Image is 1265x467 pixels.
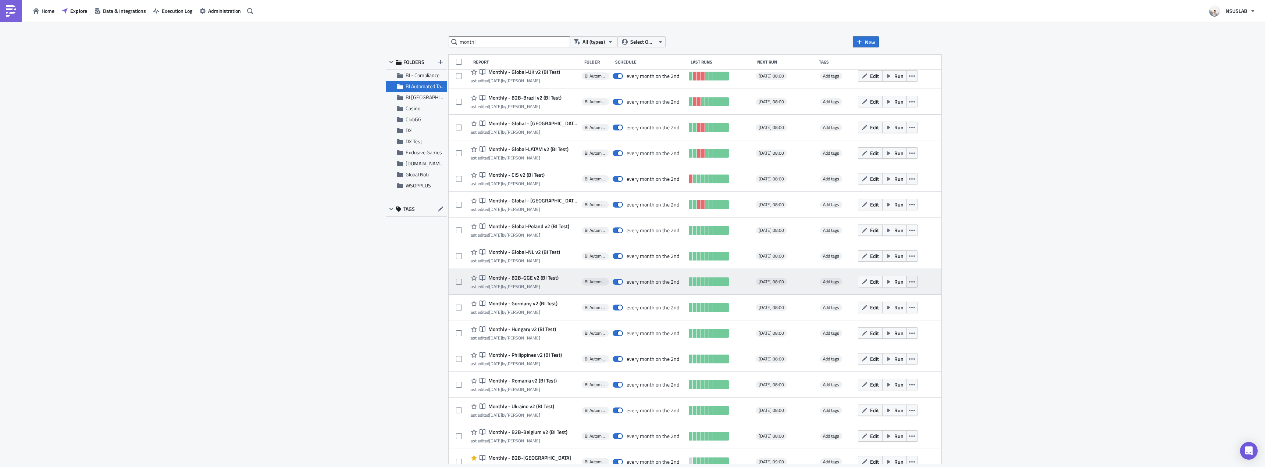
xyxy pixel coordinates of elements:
span: Edit [870,201,879,208]
time: 2025-06-03T18:42:15Z [489,129,502,136]
span: Edit [870,329,879,337]
img: Avatar [1208,5,1221,17]
span: Edit [870,381,879,388]
button: Home [29,5,58,17]
span: Run [894,458,904,466]
span: [DATE] 08:00 [759,407,784,413]
span: Run [894,149,904,157]
button: Run [882,224,907,236]
button: Run [882,96,907,107]
button: New [853,36,879,47]
span: Edit [870,355,879,363]
div: last edited by [PERSON_NAME] [470,387,557,392]
span: Casino [406,104,420,112]
button: Edit [858,430,883,442]
div: Schedule [615,59,687,65]
span: Add tags [823,330,839,337]
span: [DATE] 08:00 [759,125,784,130]
span: Monthly - Global - Canada - Rest v2 (BI Test) [487,120,578,127]
div: Next Run [757,59,816,65]
div: every month on the 2nd [627,279,679,285]
button: Run [882,173,907,184]
div: every month on the 2nd [627,253,679,259]
span: BI Automated Tableau Reporting [585,176,606,182]
span: BI Automated Tableau Reporting [585,407,606,413]
button: Run [882,199,907,210]
span: BI Automated Tableau Reporting [585,459,606,465]
span: BI Automated Tableau Reporting [585,99,606,105]
button: Edit [858,405,883,416]
span: BI Automated Tableau Reporting [585,433,606,439]
span: [DATE] 08:00 [759,150,784,156]
div: last edited by [PERSON_NAME] [470,412,554,418]
span: Monthly - Philippines v2 (BI Test) [487,352,562,358]
time: 2025-06-03T18:34:41Z [489,283,502,290]
span: BI Automated Tableau Reporting [585,73,606,79]
input: Search Reports [449,36,570,47]
time: 2025-06-03T18:44:02Z [489,77,502,84]
button: Administration [196,5,245,17]
span: Monthly - Ukraine v2 (BI Test) [487,403,554,410]
span: Add tags [823,381,839,388]
span: BI - Compliance [406,71,439,79]
button: Edit [858,122,883,133]
div: last edited by [PERSON_NAME] [470,438,567,443]
span: BI Automated Tableau Reporting [585,202,606,208]
span: Add tags [820,304,842,311]
div: every month on the 2nd [627,98,679,105]
span: Monthly - Global-UK v2 (BI Test) [487,69,560,75]
span: WSOPPLUS [406,182,431,189]
span: BI Automated Tableau Reporting [585,305,606,310]
div: every month on the 2nd [627,304,679,311]
span: Add tags [820,124,842,131]
span: Edit [870,252,879,260]
div: Report [473,59,581,65]
div: every month on the 2nd [627,201,679,208]
span: [DATE] 08:00 [759,202,784,208]
time: 2025-06-03T14:58:05Z [489,437,502,444]
span: Add tags [823,72,839,79]
button: Run [882,70,907,82]
div: last edited by [PERSON_NAME] [470,309,557,315]
span: Explore [70,7,87,15]
span: Run [894,303,904,311]
button: Run [882,353,907,364]
span: Edit [870,278,879,285]
span: Add tags [823,304,839,311]
span: Add tags [820,175,842,183]
span: New [865,38,875,46]
span: Add tags [820,201,842,208]
span: Run [894,98,904,105]
span: BI Automated Tableau Reporting [585,227,606,233]
span: [DATE] 08:00 [759,176,784,182]
span: Edit [870,458,879,466]
span: Run [894,72,904,80]
span: Run [894,329,904,337]
span: Add tags [820,330,842,337]
span: Add tags [823,252,839,259]
button: Run [882,276,907,287]
time: 2025-06-03T18:32:09Z [489,334,502,341]
button: Run [882,147,907,159]
span: [DATE] 08:00 [759,356,784,362]
span: Add tags [820,252,842,260]
button: Run [882,430,907,442]
span: Add tags [823,175,839,182]
time: 2025-06-03T18:41:15Z [489,154,502,161]
span: FOLDERS [403,59,424,65]
span: Run [894,252,904,260]
button: Edit [858,147,883,159]
span: Exclusive Games [406,148,442,156]
span: Edit [870,406,879,414]
span: Monthly - Germany v2 (BI Test) [487,300,557,307]
div: last edited by [PERSON_NAME] [470,284,559,289]
div: every month on the 2nd [627,330,679,337]
span: [DATE] 08:00 [759,382,784,388]
span: Add tags [823,201,839,208]
span: BI Automated Tableau Reporting [406,82,475,90]
span: TAGS [403,206,415,212]
div: last edited by [PERSON_NAME] [470,78,560,83]
span: BI Automated Tableau Reporting [585,125,606,130]
div: last edited by [PERSON_NAME] [470,335,556,341]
